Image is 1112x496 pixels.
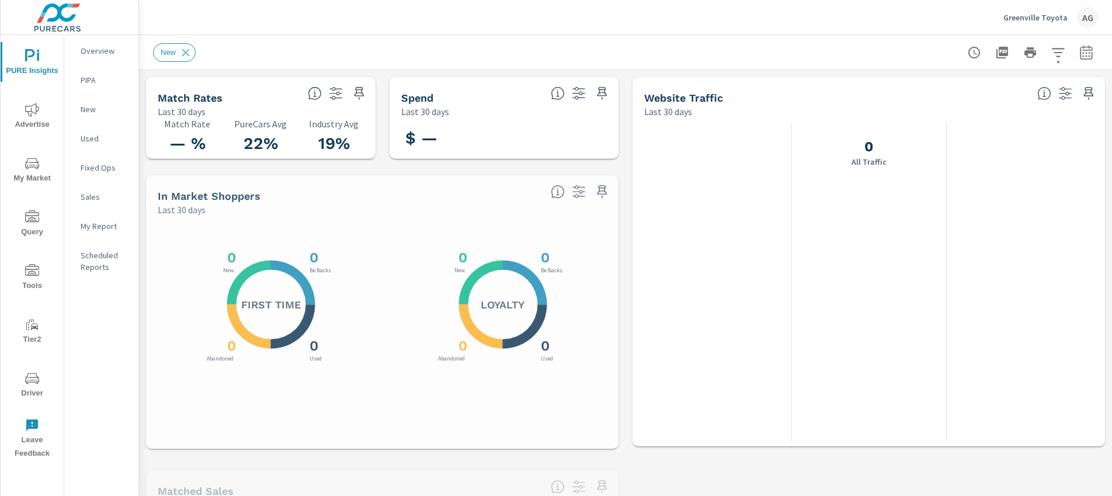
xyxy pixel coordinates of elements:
span: Tier2 [4,318,60,346]
span: New [154,48,183,57]
span: Loyalty: Matched has purchased from the dealership before and has exhibited a preference through ... [551,185,565,199]
span: Loyalty: Matches that have purchased from the dealership before and purchased within the timefram... [551,480,565,494]
div: Sales [64,188,138,206]
h5: Loyalty [481,298,524,311]
span: Driver [4,372,60,400]
p: Be Backs [307,268,333,273]
span: My Market [4,157,60,185]
p: Last 30 days [158,105,206,119]
div: My Report [64,217,138,235]
h3: 22% [231,134,291,154]
div: New [153,43,196,62]
p: Fixed Ops [81,162,129,174]
h3: 0 [538,249,550,266]
h5: Spend [401,92,433,104]
div: PIPA [64,71,138,89]
span: All traffic is the data we start with. It’s unique personas over a 30-day period. We don’t consid... [1037,86,1051,100]
h5: Match Rates [158,92,223,104]
h3: 0 [456,338,467,354]
div: nav menu [1,35,64,465]
h5: Website Traffic [644,92,723,104]
h3: $ — [401,129,442,148]
p: Overview [81,45,129,57]
p: Used [538,356,555,362]
div: AG [1077,7,1098,28]
p: Last 30 days [644,105,692,119]
h3: 0 [538,338,550,354]
p: Last 30 days [158,203,206,217]
button: "Export Report to PDF" [991,41,1014,64]
div: Fixed Ops [64,159,138,176]
p: Sales [81,191,129,203]
p: Match Rate [158,119,217,129]
span: Total PureCars DigAdSpend. Data sourced directly from the Ad Platforms. Non-Purecars DigAd client... [551,86,565,100]
p: Last 30 days [401,105,449,119]
p: Industry Avg [304,119,364,129]
div: Overview [64,42,138,60]
h3: 0 [225,338,236,354]
button: Print Report [1019,41,1042,64]
p: Used [81,133,129,144]
h3: 0 [456,249,467,266]
span: Save this to your personalized report [593,84,611,103]
p: PureCars Avg [231,119,291,129]
p: New [221,268,236,273]
span: Save this to your personalized report [350,84,369,103]
p: New [81,103,129,115]
span: PURE Insights [4,49,60,78]
p: Be Backs [538,268,565,273]
span: Leave Feedback [4,418,60,460]
span: Match rate: % of Identifiable Traffic. Pure Identity avg: Avg match rate of all PURE Identity cus... [308,86,322,100]
p: Used [307,356,324,362]
span: Query [4,210,60,239]
span: Save this to your personalized report [593,182,611,201]
h3: 19% [304,134,364,154]
p: Abandoned [204,356,236,362]
h5: First Time [241,298,301,311]
p: New [452,268,467,273]
span: Advertise [4,103,60,131]
p: Greenville Toyota [1003,12,1068,23]
h3: — % [158,134,217,154]
h3: 0 [225,249,236,266]
h5: In Market Shoppers [158,190,260,202]
span: Save this to your personalized report [593,477,611,496]
button: Apply Filters [1047,41,1070,64]
span: Save this to your personalized report [1079,84,1098,103]
span: Tools [4,264,60,293]
button: Select Date Range [1075,41,1098,64]
p: Scheduled Reports [81,249,129,273]
div: New [64,100,138,118]
p: Abandoned [436,356,467,362]
h3: 0 [307,338,318,354]
div: Used [64,130,138,147]
p: PIPA [81,74,129,86]
div: Scheduled Reports [64,247,138,276]
p: My Report [81,220,129,232]
h3: 0 [307,249,318,266]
